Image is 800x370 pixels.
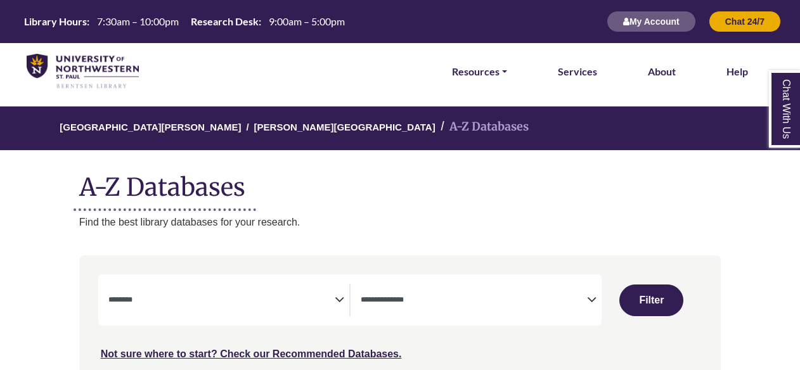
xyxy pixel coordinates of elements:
[108,296,335,306] textarea: Search
[726,63,748,80] a: Help
[19,15,350,27] table: Hours Today
[101,348,402,359] a: Not sure where to start? Check our Recommended Databases.
[19,15,90,28] th: Library Hours:
[79,163,721,201] h1: A-Z Databases
[709,11,781,32] button: Chat 24/7
[79,106,721,150] nav: breadcrumb
[648,63,676,80] a: About
[186,15,262,28] th: Research Desk:
[361,296,587,306] textarea: Search
[269,15,345,27] span: 9:00am – 5:00pm
[27,54,139,89] img: library_home
[435,118,529,136] li: A-Z Databases
[619,284,683,316] button: Submit for Search Results
[452,63,507,80] a: Resources
[709,16,781,27] a: Chat 24/7
[79,214,721,231] p: Find the best library databases for your research.
[19,15,350,29] a: Hours Today
[97,15,179,27] span: 7:30am – 10:00pm
[254,120,435,132] a: [PERSON_NAME][GEOGRAPHIC_DATA]
[60,120,241,132] a: [GEOGRAPHIC_DATA][PERSON_NAME]
[558,63,597,80] a: Services
[607,11,696,32] button: My Account
[607,16,696,27] a: My Account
